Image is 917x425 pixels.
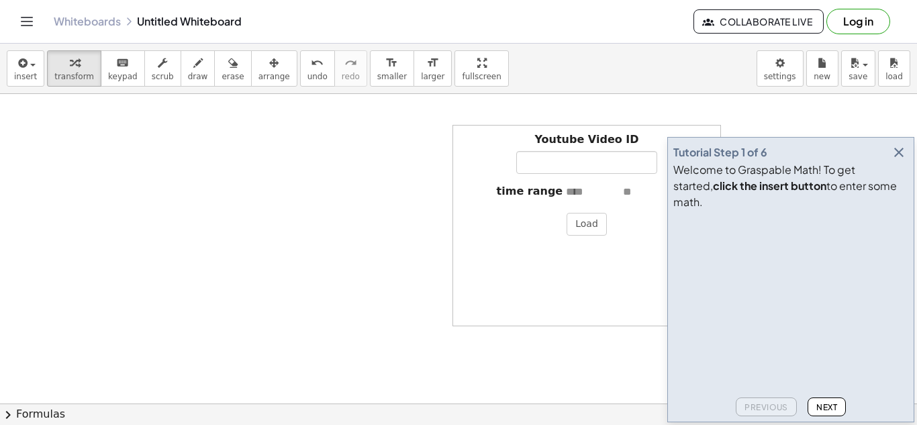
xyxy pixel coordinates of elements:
span: keypad [108,72,138,81]
iframe: Dude Perfect vs Robots [92,125,360,326]
div: Welcome to Graspable Math! To get started, to enter some math. [673,162,908,210]
i: format_size [385,55,398,71]
span: settings [764,72,796,81]
span: new [814,72,830,81]
button: insert [7,50,44,87]
span: arrange [258,72,290,81]
button: Load [567,213,607,236]
span: Collaborate Live [705,15,812,28]
span: Next [816,402,837,412]
span: load [885,72,903,81]
button: new [806,50,838,87]
button: load [878,50,910,87]
i: redo [344,55,357,71]
button: Log in [826,9,890,34]
button: format_sizelarger [414,50,452,87]
label: Youtube Video ID [534,132,638,148]
button: Next [808,397,846,416]
i: format_size [426,55,439,71]
button: scrub [144,50,181,87]
button: draw [181,50,215,87]
div: Tutorial Step 1 of 6 [673,144,767,160]
button: keyboardkeypad [101,50,145,87]
i: keyboard [116,55,129,71]
span: transform [54,72,94,81]
b: click the insert button [713,179,826,193]
a: Whiteboards [54,15,121,28]
span: draw [188,72,208,81]
button: redoredo [334,50,367,87]
span: insert [14,72,37,81]
button: Toggle navigation [16,11,38,32]
button: fullscreen [454,50,508,87]
span: erase [222,72,244,81]
button: undoundo [300,50,335,87]
button: settings [757,50,804,87]
i: undo [311,55,324,71]
span: redo [342,72,360,81]
span: smaller [377,72,407,81]
span: scrub [152,72,174,81]
label: time range [497,184,563,199]
button: erase [214,50,251,87]
span: undo [307,72,328,81]
button: save [841,50,875,87]
button: Collaborate Live [693,9,824,34]
button: format_sizesmaller [370,50,414,87]
button: arrange [251,50,297,87]
span: save [849,72,867,81]
button: transform [47,50,101,87]
span: larger [421,72,444,81]
span: fullscreen [462,72,501,81]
